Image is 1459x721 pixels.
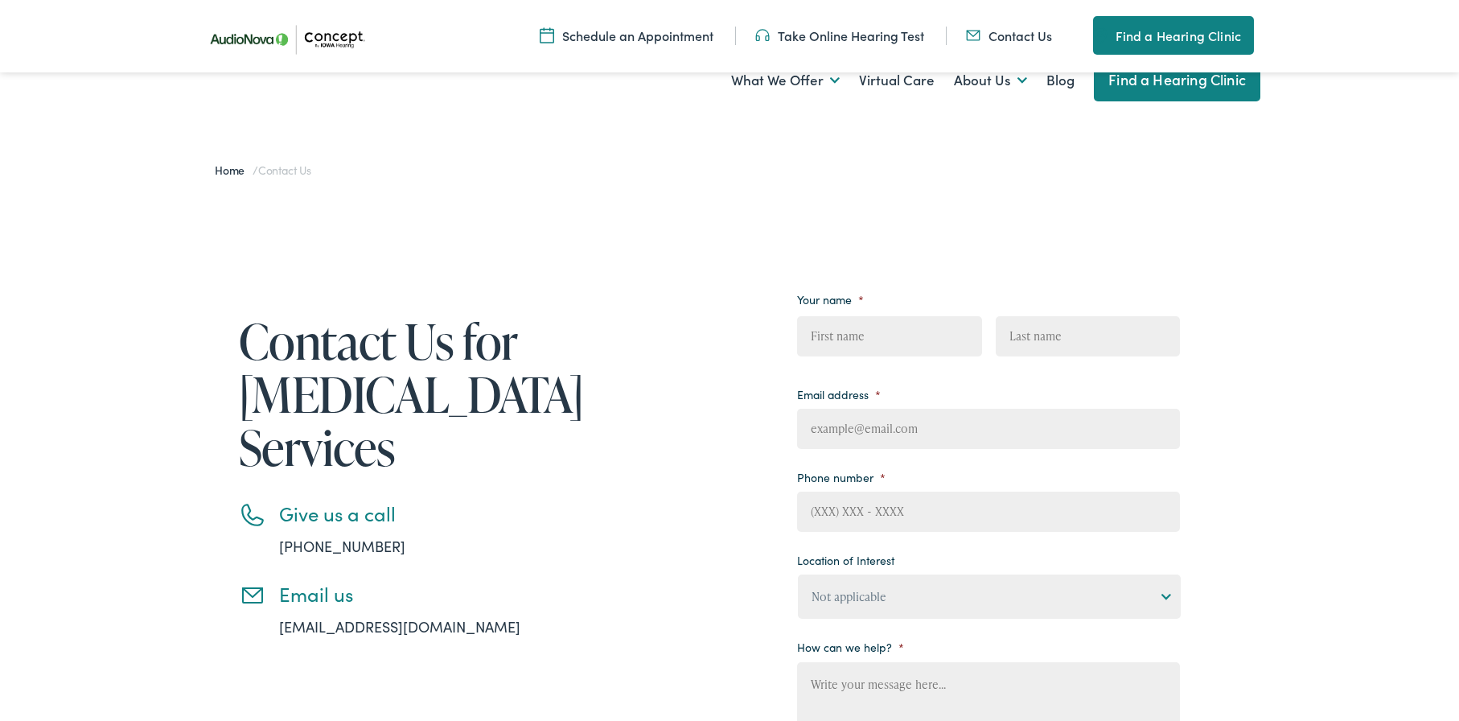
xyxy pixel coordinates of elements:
[797,470,886,484] label: Phone number
[540,27,554,44] img: A calendar icon to schedule an appointment at Concept by Iowa Hearing.
[797,492,1180,532] input: (XXX) XXX - XXXX
[731,51,840,110] a: What We Offer
[1093,26,1108,45] img: utility icon
[258,162,311,178] span: Contact Us
[279,616,520,637] a: [EMAIL_ADDRESS][DOMAIN_NAME]
[215,162,311,178] span: /
[954,51,1027,110] a: About Us
[859,51,935,110] a: Virtual Care
[1093,16,1254,55] a: Find a Hearing Clinic
[966,27,1052,44] a: Contact Us
[239,315,569,474] h1: Contact Us for [MEDICAL_DATA] Services
[996,316,1180,356] input: Last name
[215,162,253,178] a: Home
[797,640,904,654] label: How can we help?
[797,387,881,402] label: Email address
[1094,58,1260,101] a: Find a Hearing Clinic
[797,292,864,307] label: Your name
[797,553,894,567] label: Location of Interest
[797,316,981,356] input: First name
[755,27,924,44] a: Take Online Hearing Test
[279,502,569,525] h3: Give us a call
[966,27,980,44] img: utility icon
[540,27,713,44] a: Schedule an Appointment
[797,409,1180,449] input: example@email.com
[1046,51,1075,110] a: Blog
[279,536,405,556] a: [PHONE_NUMBER]
[755,27,770,44] img: utility icon
[279,583,569,606] h3: Email us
